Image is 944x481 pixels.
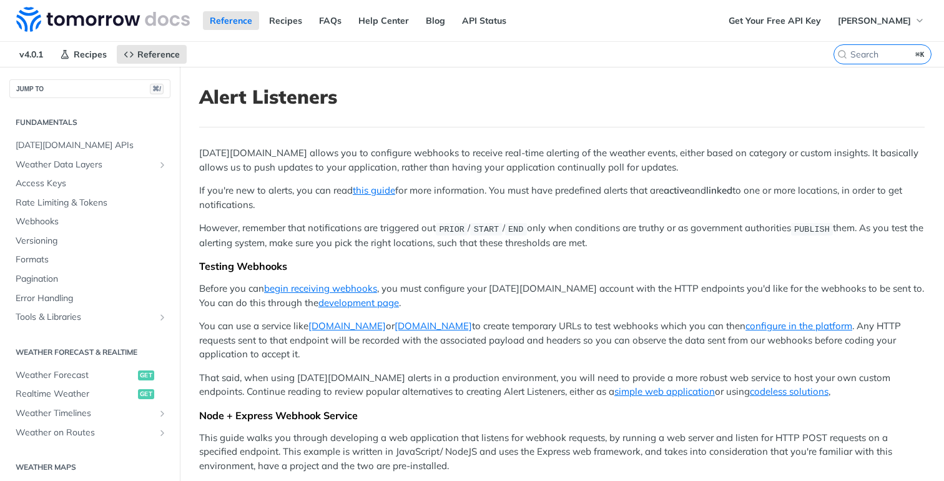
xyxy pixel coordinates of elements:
[9,289,170,308] a: Error Handling
[137,49,180,60] span: Reference
[9,232,170,250] a: Versioning
[9,250,170,269] a: Formats
[157,312,167,322] button: Show subpages for Tools & Libraries
[9,117,170,128] h2: Fundamentals
[199,282,925,310] p: Before you can , you must configure your [DATE][DOMAIN_NAME] account with the HTTP endpoints you'...
[199,86,925,108] h1: Alert Listeners
[157,428,167,438] button: Show subpages for Weather on Routes
[614,385,715,397] a: simple web application
[9,212,170,231] a: Webhooks
[912,48,928,61] kbd: ⌘K
[395,320,472,332] a: [DOMAIN_NAME]
[53,45,114,64] a: Recipes
[9,347,170,358] h2: Weather Forecast & realtime
[9,174,170,193] a: Access Keys
[318,297,399,309] a: development page
[419,11,452,30] a: Blog
[474,224,499,234] span: START
[16,311,154,324] span: Tools & Libraries
[203,11,259,30] a: Reference
[16,388,135,400] span: Realtime Weather
[16,7,190,32] img: Tomorrow.io Weather API Docs
[9,366,170,385] a: Weather Forecastget
[12,45,50,64] span: v4.0.1
[74,49,107,60] span: Recipes
[9,462,170,473] h2: Weather Maps
[9,156,170,174] a: Weather Data LayersShow subpages for Weather Data Layers
[831,11,932,30] button: [PERSON_NAME]
[199,371,925,399] p: That said, when using [DATE][DOMAIN_NAME] alerts in a production environment, you will need to pr...
[353,184,395,196] a: this guide
[138,370,154,380] span: get
[16,159,154,171] span: Weather Data Layers
[16,139,167,152] span: [DATE][DOMAIN_NAME] APIs
[9,385,170,404] a: Realtime Weatherget
[664,184,689,196] strong: active
[16,407,154,420] span: Weather Timelines
[745,320,852,332] a: configure in the platform
[308,320,386,332] a: [DOMAIN_NAME]
[150,84,164,94] span: ⌘/
[16,235,167,247] span: Versioning
[16,273,167,285] span: Pagination
[838,15,911,26] span: [PERSON_NAME]
[9,136,170,155] a: [DATE][DOMAIN_NAME] APIs
[138,389,154,399] span: get
[264,282,377,294] a: begin receiving webhooks
[16,216,167,228] span: Webhooks
[9,270,170,289] a: Pagination
[199,221,925,250] p: However, remember that notifications are triggered out / / only when conditions are truthy or as ...
[16,369,135,382] span: Weather Forecast
[750,385,828,397] a: codeless solutions
[455,11,513,30] a: API Status
[837,49,847,59] svg: Search
[794,224,830,234] span: PUBLISH
[199,146,925,174] p: [DATE][DOMAIN_NAME] allows you to configure webhooks to receive real-time alerting of the weather...
[9,424,170,442] a: Weather on RoutesShow subpages for Weather on Routes
[117,45,187,64] a: Reference
[9,79,170,98] button: JUMP TO⌘/
[199,260,925,272] div: Testing Webhooks
[157,160,167,170] button: Show subpages for Weather Data Layers
[262,11,309,30] a: Recipes
[16,177,167,190] span: Access Keys
[439,224,465,234] span: PRIOR
[16,292,167,305] span: Error Handling
[9,404,170,423] a: Weather TimelinesShow subpages for Weather Timelines
[157,409,167,419] button: Show subpages for Weather Timelines
[16,197,167,209] span: Rate Limiting & Tokens
[9,308,170,327] a: Tools & LibrariesShow subpages for Tools & Libraries
[199,319,925,362] p: You can use a service like or to create temporary URLs to test webhooks which you can then . Any ...
[352,11,416,30] a: Help Center
[312,11,348,30] a: FAQs
[199,431,925,474] p: This guide walks you through developing a web application that listens for webhook requests, by r...
[199,184,925,212] p: If you're new to alerts, you can read for more information. You must have predefined alerts that ...
[16,427,154,439] span: Weather on Routes
[16,254,167,266] span: Formats
[722,11,828,30] a: Get Your Free API Key
[508,224,523,234] span: END
[199,409,925,422] div: Node + Express Webhook Service
[9,194,170,212] a: Rate Limiting & Tokens
[706,184,732,196] strong: linked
